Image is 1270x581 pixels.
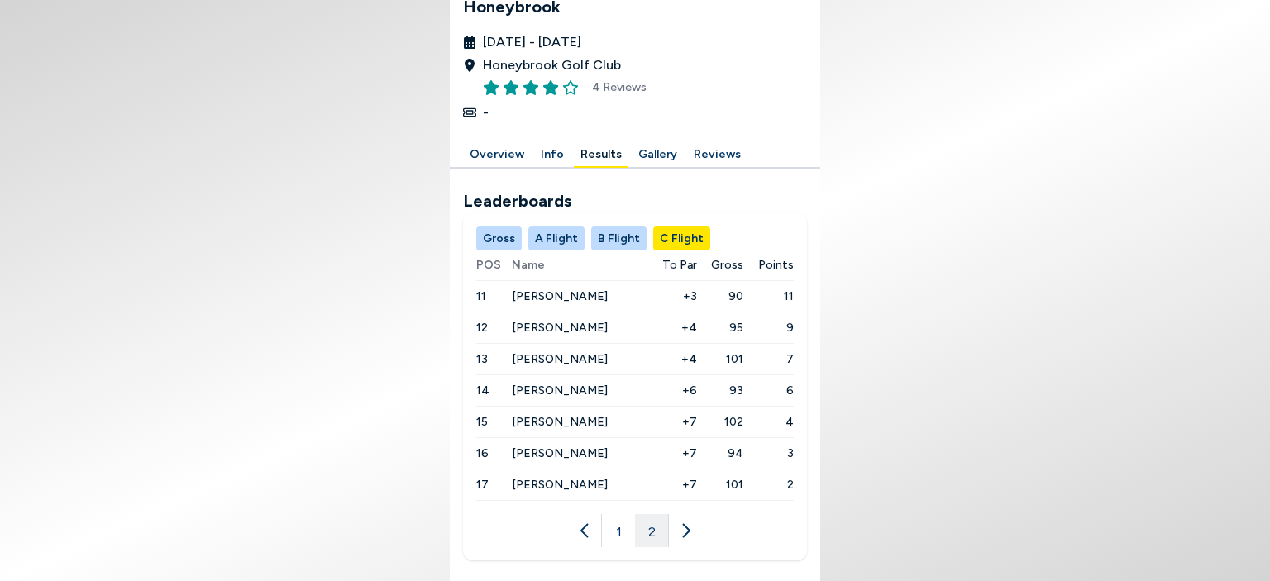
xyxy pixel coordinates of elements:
span: Honeybrook Golf Club [483,55,621,75]
span: 102 [697,413,742,431]
span: +4 [648,350,698,368]
span: Gross [711,256,743,274]
span: 15 [476,415,488,429]
div: Manage your account [463,226,807,250]
span: 13 [476,352,488,366]
span: 101 [697,476,742,493]
span: Name [512,256,648,274]
div: Manage your account [450,142,820,168]
button: C Flight [653,226,710,250]
button: 2 [635,514,668,547]
span: +6 [648,382,698,399]
button: Gallery [632,142,684,168]
span: Points [758,256,794,274]
span: 7 [743,350,794,368]
span: 4 [743,413,794,431]
button: 1 [602,514,635,547]
span: POS [476,256,512,274]
button: Rate this item 2 stars [503,79,519,96]
button: Overview [463,142,531,168]
button: Rate this item 4 stars [542,79,559,96]
span: 16 [476,446,489,460]
span: 94 [697,445,742,462]
span: 4 Reviews [592,79,647,96]
span: 9 [743,319,794,336]
span: [PERSON_NAME] [512,446,608,460]
button: Results [574,142,628,168]
span: 12 [476,321,488,335]
span: 11 [476,289,486,303]
span: 90 [697,288,742,305]
span: To Par [662,256,697,274]
span: 101 [697,350,742,368]
span: [PERSON_NAME] [512,415,608,429]
span: 17 [476,478,489,492]
span: [PERSON_NAME] [512,289,608,303]
span: 93 [697,382,742,399]
span: [PERSON_NAME] [512,352,608,366]
button: Reviews [687,142,747,168]
span: 11 [743,288,794,305]
span: +7 [648,413,698,431]
span: +7 [648,476,698,493]
button: B Flight [591,226,647,250]
span: 14 [476,383,489,398]
button: Info [534,142,571,168]
span: [PERSON_NAME] [512,383,608,398]
button: A Flight [528,226,585,250]
button: Rate this item 5 stars [562,79,579,96]
span: 2 [743,476,794,493]
span: 95 [697,319,742,336]
button: Gross [476,226,522,250]
button: Rate this item 3 stars [523,79,539,96]
span: [PERSON_NAME] [512,321,608,335]
span: [PERSON_NAME] [512,478,608,492]
span: [DATE] - [DATE] [483,32,581,52]
span: +3 [648,288,698,305]
span: - [483,102,489,122]
span: +4 [648,319,698,336]
span: 6 [743,382,794,399]
h2: Leaderboards [463,188,807,213]
span: 3 [743,445,794,462]
button: Rate this item 1 stars [483,79,499,96]
span: +7 [648,445,698,462]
